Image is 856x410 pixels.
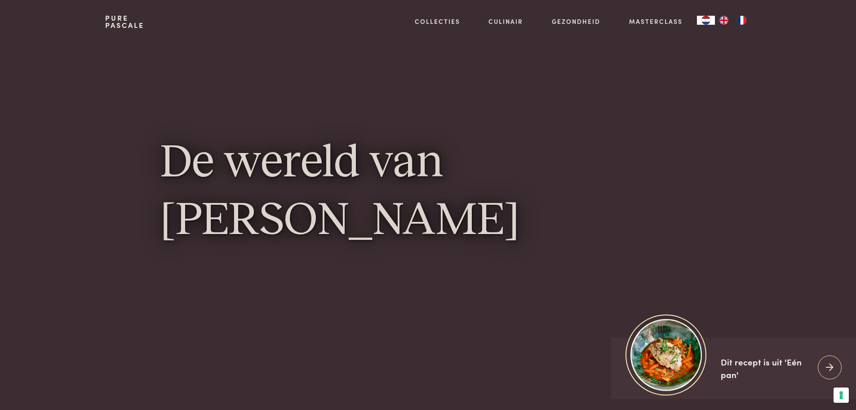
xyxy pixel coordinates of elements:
[105,14,144,29] a: PurePascale
[733,16,751,25] a: FR
[630,319,702,391] img: https://admin.purepascale.com/wp-content/uploads/2025/08/home_recept_link.jpg
[697,16,715,25] div: Language
[415,17,460,26] a: Collecties
[488,17,523,26] a: Culinair
[721,355,811,381] div: Dit recept is uit 'Eén pan'
[715,16,751,25] ul: Language list
[834,387,849,403] button: Uw voorkeuren voor toestemming voor trackingtechnologieën
[160,135,696,250] h1: De wereld van [PERSON_NAME]
[697,16,715,25] a: NL
[611,337,856,399] a: https://admin.purepascale.com/wp-content/uploads/2025/08/home_recept_link.jpg Dit recept is uit '...
[715,16,733,25] a: EN
[629,17,683,26] a: Masterclass
[697,16,751,25] aside: Language selected: Nederlands
[552,17,600,26] a: Gezondheid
